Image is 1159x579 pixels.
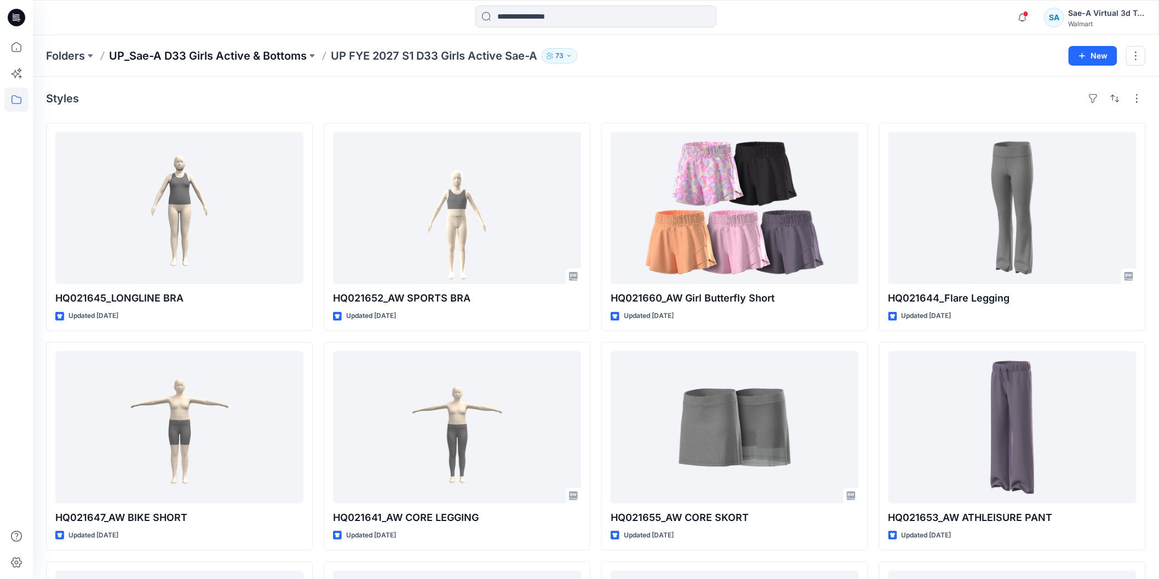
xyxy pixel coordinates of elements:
[46,92,79,105] h4: Styles
[1069,46,1117,66] button: New
[55,132,303,284] a: HQ021645_LONGLINE BRA
[55,291,303,306] p: HQ021645_LONGLINE BRA
[624,310,674,322] p: Updated [DATE]
[1069,7,1145,20] div: Sae-A Virtual 3d Team
[333,132,581,284] a: HQ021652_AW SPORTS BRA
[1069,20,1145,28] div: Walmart
[55,351,303,503] a: HQ021647_AW BIKE SHORT
[1045,8,1064,27] div: SA
[611,510,859,525] p: HQ021655_AW CORE SKORT
[542,48,577,63] button: 73
[611,351,859,503] a: HQ021655_AW CORE SKORT
[888,351,1137,503] a: HQ021653_AW ATHLEISURE PANT
[624,530,674,541] p: Updated [DATE]
[611,291,859,306] p: HQ021660_AW Girl Butterfly Short
[333,510,581,525] p: HQ021641_AW CORE LEGGING
[333,291,581,306] p: HQ021652_AW SPORTS BRA
[888,132,1137,284] a: HQ021644_Flare Legging
[68,530,118,541] p: Updated [DATE]
[346,530,396,541] p: Updated [DATE]
[888,291,1137,306] p: HQ021644_Flare Legging
[902,530,951,541] p: Updated [DATE]
[109,48,307,63] a: UP_Sae-A D33 Girls Active & Bottoms
[611,132,859,284] a: HQ021660_AW Girl Butterfly Short
[555,50,564,62] p: 73
[68,310,118,322] p: Updated [DATE]
[55,510,303,525] p: HQ021647_AW BIKE SHORT
[46,48,85,63] a: Folders
[331,48,537,63] p: UP FYE 2027 S1 D33 Girls Active Sae-A
[888,510,1137,525] p: HQ021653_AW ATHLEISURE PANT
[333,351,581,503] a: HQ021641_AW CORE LEGGING
[902,310,951,322] p: Updated [DATE]
[346,310,396,322] p: Updated [DATE]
